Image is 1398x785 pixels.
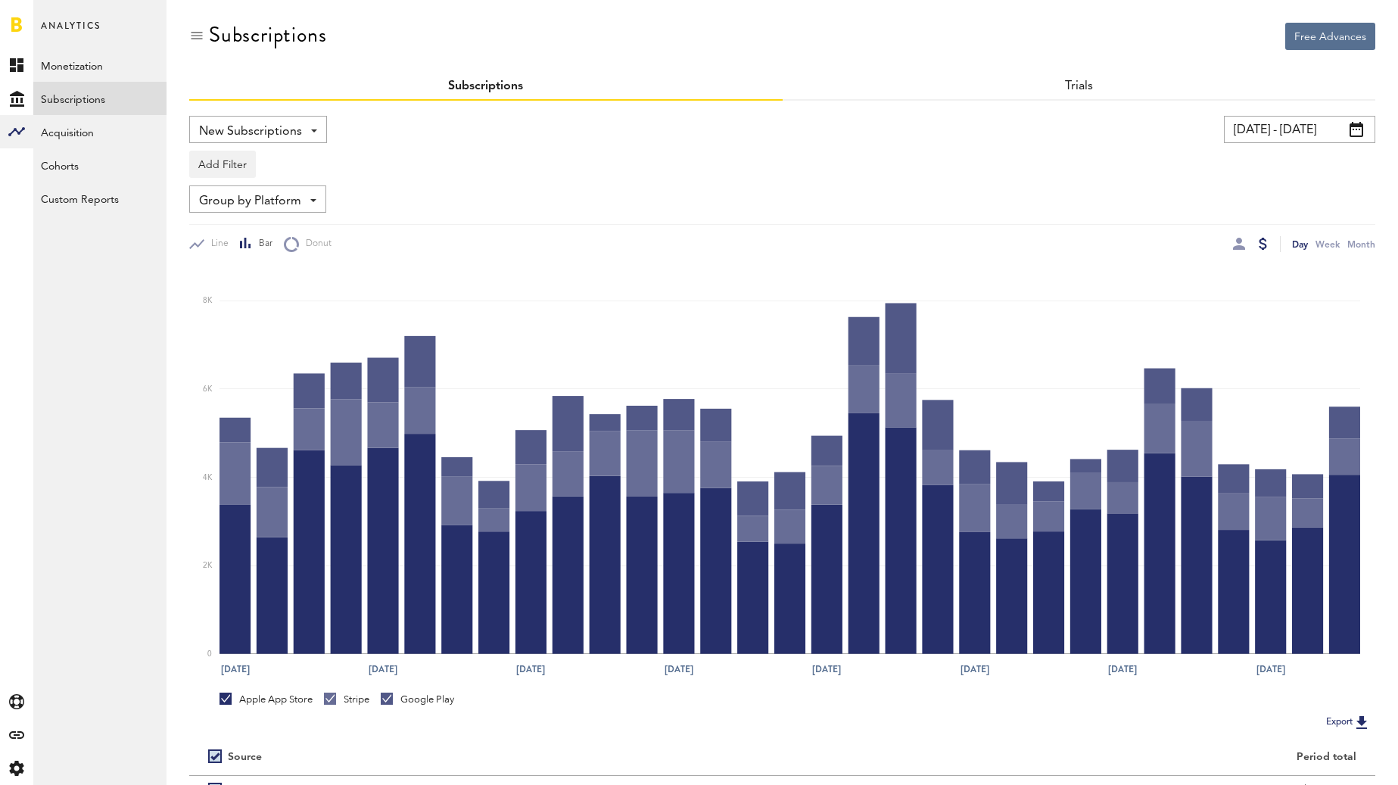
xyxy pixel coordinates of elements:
text: [DATE] [516,662,545,676]
text: [DATE] [665,662,693,676]
div: Source [228,751,262,764]
text: [DATE] [1108,662,1137,676]
text: 0 [207,650,212,658]
span: Analytics [41,17,101,48]
button: Free Advances [1285,23,1375,50]
span: Donut [299,238,332,251]
img: Export [1353,713,1371,731]
text: [DATE] [960,662,989,676]
text: [DATE] [812,662,841,676]
div: Period total [802,751,1357,764]
text: 8K [203,297,213,305]
span: Bar [252,238,272,251]
div: Month [1347,236,1375,252]
div: Google Play [381,693,454,706]
div: Week [1315,236,1340,252]
button: Add Filter [189,151,256,178]
a: Cohorts [33,148,167,182]
a: Acquisition [33,115,167,148]
div: Day [1292,236,1308,252]
div: Subscriptions [209,23,326,47]
text: [DATE] [221,662,250,676]
div: Stripe [324,693,369,706]
span: New Subscriptions [199,119,302,145]
text: [DATE] [369,662,397,676]
text: 2K [203,562,213,569]
text: [DATE] [1256,662,1284,676]
text: 6K [203,385,213,393]
a: Subscriptions [33,82,167,115]
a: Subscriptions [448,80,523,92]
a: Custom Reports [33,182,167,215]
iframe: Opens a widget where you can find more information [1280,740,1383,777]
span: Group by Platform [199,188,301,214]
button: Export [1322,712,1375,732]
div: Apple App Store [220,693,313,706]
a: Monetization [33,48,167,82]
a: Trials [1065,80,1093,92]
text: 4K [203,474,213,481]
span: Line [204,238,229,251]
